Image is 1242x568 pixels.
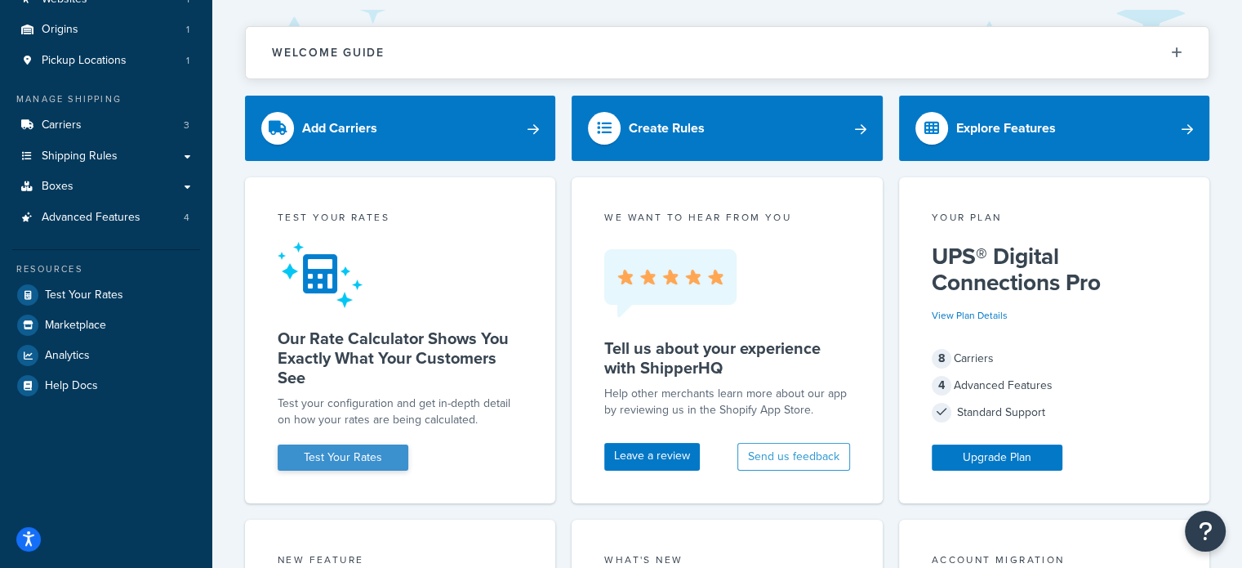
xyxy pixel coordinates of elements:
a: Upgrade Plan [932,445,1062,471]
div: Your Plan [932,210,1177,229]
p: Help other merchants learn more about our app by reviewing us in the Shopify App Store. [604,386,849,418]
li: Pickup Locations [12,46,200,76]
span: 1 [186,54,189,68]
span: Carriers [42,119,82,132]
li: Origins [12,15,200,45]
a: Boxes [12,172,200,202]
a: Marketplace [12,311,200,340]
span: Test Your Rates [45,288,123,302]
li: Carriers [12,110,200,141]
div: Resources [12,262,200,276]
span: Analytics [45,349,90,363]
a: Shipping Rules [12,141,200,172]
a: Create Rules [572,96,882,161]
a: Pickup Locations1 [12,46,200,76]
a: Leave a review [604,443,700,471]
div: Advanced Features [932,374,1177,397]
h2: Welcome Guide [272,47,385,59]
a: Advanced Features4 [12,203,200,233]
div: Standard Support [932,401,1177,424]
p: we want to hear from you [604,210,849,225]
a: Carriers3 [12,110,200,141]
span: Origins [42,23,78,37]
div: Test your configuration and get in-depth detail on how your rates are being calculated. [278,396,523,428]
div: Manage Shipping [12,92,200,106]
span: Shipping Rules [42,150,118,163]
span: 4 [184,211,189,225]
button: Send us feedback [737,443,850,471]
span: Marketplace [45,319,106,333]
a: Help Docs [12,371,200,400]
span: 3 [184,119,189,132]
div: Carriers [932,347,1177,370]
a: Analytics [12,341,200,370]
span: Help Docs [45,379,98,393]
span: Boxes [42,180,73,194]
button: Welcome Guide [246,27,1209,78]
a: Explore Features [899,96,1209,161]
span: Advanced Features [42,211,140,225]
a: Test Your Rates [12,280,200,310]
div: Create Rules [629,117,705,140]
div: Add Carriers [302,117,377,140]
a: Test Your Rates [278,445,408,471]
span: Pickup Locations [42,54,127,68]
div: Explore Features [956,117,1056,140]
span: 1 [186,23,189,37]
span: 4 [932,376,951,396]
h5: Tell us about your experience with ShipperHQ [604,338,849,378]
a: Add Carriers [245,96,555,161]
span: 8 [932,349,951,369]
div: Test your rates [278,210,523,229]
button: Open Resource Center [1185,511,1226,552]
h5: Our Rate Calculator Shows You Exactly What Your Customers See [278,329,523,387]
li: Advanced Features [12,203,200,233]
a: Origins1 [12,15,200,45]
h5: UPS® Digital Connections Pro [932,244,1177,296]
a: View Plan Details [932,308,1008,323]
